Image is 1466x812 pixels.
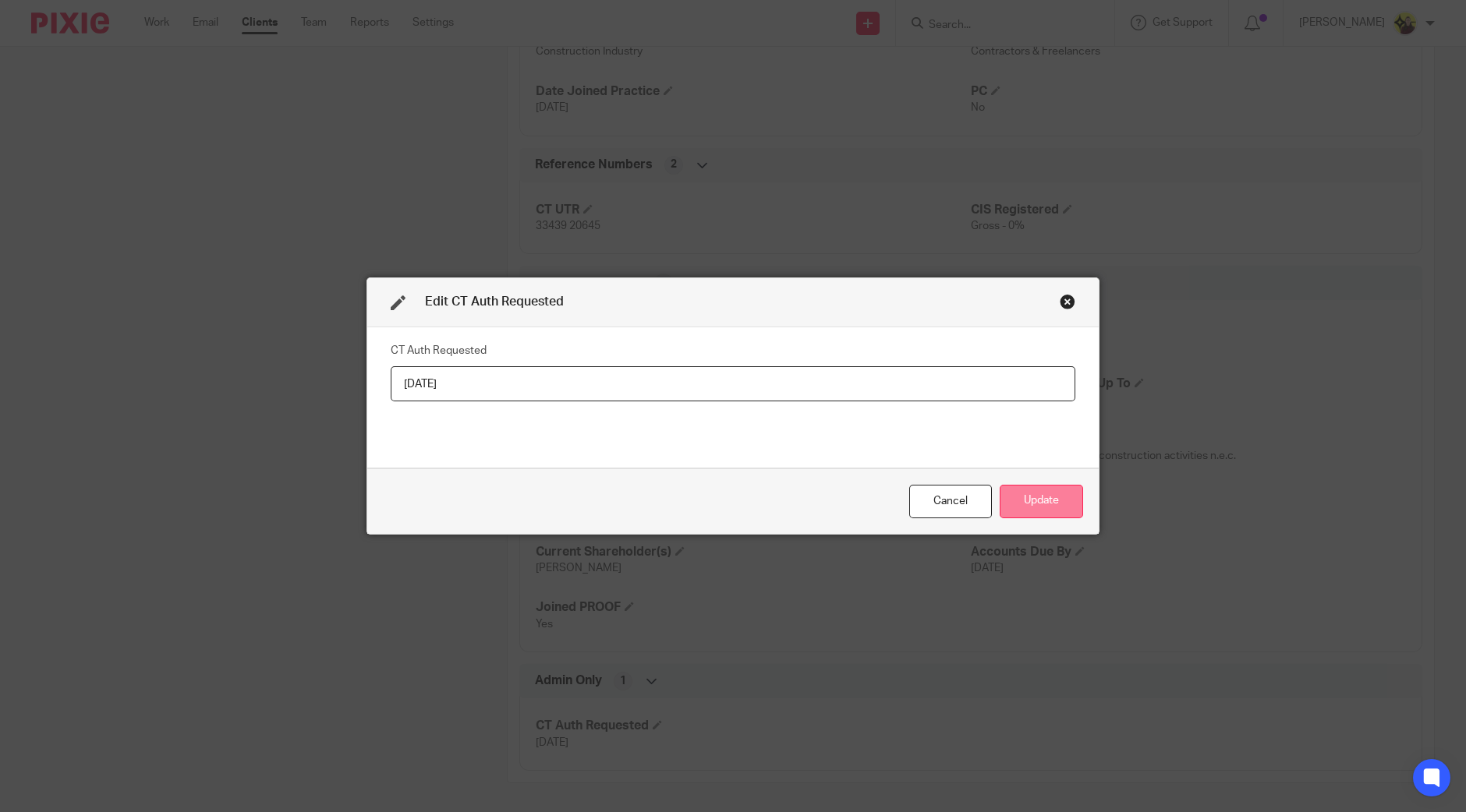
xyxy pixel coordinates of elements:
[391,366,1075,401] input: CT Auth Requested
[1060,294,1075,309] div: Close this dialog window
[1000,485,1083,518] button: Update
[391,343,487,358] label: CT Auth Requested
[909,485,992,518] div: Close this dialog window
[425,295,564,308] span: Edit CT Auth Requested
